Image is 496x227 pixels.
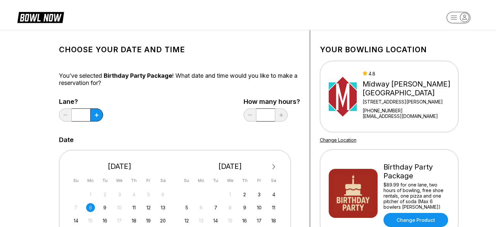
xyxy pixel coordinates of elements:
div: Choose Tuesday, October 7th, 2025 [211,203,220,212]
div: Choose Saturday, October 18th, 2025 [269,216,278,225]
div: Midway [PERSON_NAME][GEOGRAPHIC_DATA] [363,80,455,97]
div: Choose Thursday, October 16th, 2025 [240,216,249,225]
div: [DATE] [180,162,281,171]
div: Choose Friday, October 10th, 2025 [255,203,263,212]
div: Fr [255,176,263,185]
div: Not available Sunday, September 7th, 2025 [71,203,80,212]
div: Not available Wednesday, September 17th, 2025 [115,216,124,225]
img: Birthday Party Package [329,169,378,218]
div: Not available Monday, September 15th, 2025 [86,216,95,225]
div: Choose Sunday, October 5th, 2025 [182,203,191,212]
div: Sa [158,176,167,185]
div: [STREET_ADDRESS][PERSON_NAME] [363,99,455,105]
div: Choose Friday, September 12th, 2025 [144,203,153,212]
div: Not available Tuesday, September 2nd, 2025 [100,190,109,199]
div: 4.8 [363,71,455,76]
div: Choose Thursday, September 11th, 2025 [129,203,138,212]
div: Tu [211,176,220,185]
div: Not available Friday, September 5th, 2025 [144,190,153,199]
div: Not available Monday, October 13th, 2025 [197,216,205,225]
div: Birthday Party Package [383,163,450,180]
div: Tu [100,176,109,185]
div: Fr [144,176,153,185]
div: Su [71,176,80,185]
div: Th [129,176,138,185]
label: Date [59,136,74,143]
div: Not available Wednesday, September 10th, 2025 [115,203,124,212]
div: We [226,176,234,185]
div: Choose Tuesday, September 9th, 2025 [100,203,109,212]
div: [PHONE_NUMBER] [363,108,455,113]
div: Choose Friday, October 3rd, 2025 [255,190,263,199]
div: $89.99 for one lane, two hours of bowling, free shoe rentals, one pizza and one pitcher of soda (... [383,182,450,210]
div: Choose Saturday, September 13th, 2025 [158,203,167,212]
div: Not available Saturday, September 6th, 2025 [158,190,167,199]
div: Choose Saturday, October 4th, 2025 [269,190,278,199]
span: Birthday Party Package [104,72,172,79]
div: Choose Friday, September 19th, 2025 [144,216,153,225]
div: Choose Friday, October 17th, 2025 [255,216,263,225]
label: Lane? [59,98,103,105]
div: Sa [269,176,278,185]
div: Choose Tuesday, September 16th, 2025 [100,216,109,225]
h1: Choose your Date and time [59,45,300,54]
div: Choose Thursday, September 18th, 2025 [129,216,138,225]
div: Not available Monday, September 8th, 2025 [86,203,95,212]
a: Change Product [383,213,448,227]
label: How many hours? [244,98,300,105]
div: Not available Thursday, September 4th, 2025 [129,190,138,199]
a: Change Location [320,137,356,143]
h1: Your bowling location [320,45,458,54]
div: [DATE] [69,162,170,171]
div: Choose Thursday, October 2nd, 2025 [240,190,249,199]
div: Mo [86,176,95,185]
div: Not available Monday, October 6th, 2025 [197,203,205,212]
button: Next Month [269,162,279,172]
div: Choose Saturday, October 11th, 2025 [269,203,278,212]
div: Not available Wednesday, October 1st, 2025 [226,190,234,199]
div: Not available Monday, September 1st, 2025 [86,190,95,199]
div: We [115,176,124,185]
div: Choose Sunday, October 12th, 2025 [182,216,191,225]
div: Su [182,176,191,185]
div: Choose Tuesday, October 14th, 2025 [211,216,220,225]
div: Mo [197,176,205,185]
div: Choose Sunday, September 14th, 2025 [71,216,80,225]
div: Choose Thursday, October 9th, 2025 [240,203,249,212]
div: Th [240,176,249,185]
div: Not available Wednesday, October 15th, 2025 [226,216,234,225]
div: You’ve selected ! What date and time would you like to make a reservation for? [59,72,300,87]
div: Not available Wednesday, September 3rd, 2025 [115,190,124,199]
div: Not available Wednesday, October 8th, 2025 [226,203,234,212]
img: Midway Bowling - Carlisle [329,72,357,121]
a: [EMAIL_ADDRESS][DOMAIN_NAME] [363,113,455,119]
div: Choose Saturday, September 20th, 2025 [158,216,167,225]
